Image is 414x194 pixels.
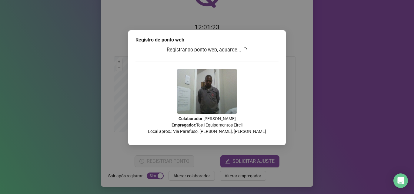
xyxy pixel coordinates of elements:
[179,116,202,121] strong: Colaborador
[135,46,279,54] h3: Registrando ponto web, aguarde...
[172,123,195,127] strong: Empregador
[177,69,237,114] img: 2Q==
[393,173,408,188] div: Open Intercom Messenger
[135,116,279,135] p: : [PERSON_NAME] : Totti Equipamentos Eireli Local aprox.: Via Parafuso, [PERSON_NAME], [PERSON_NAME]
[135,36,279,44] div: Registro de ponto web
[242,47,248,52] span: loading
